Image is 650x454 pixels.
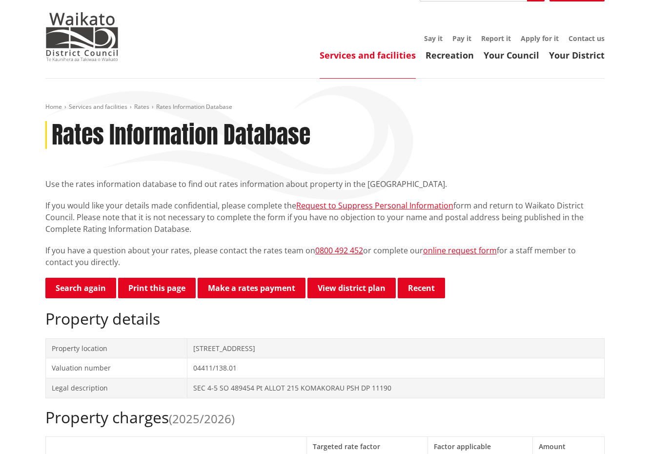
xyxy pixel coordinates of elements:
td: Valuation number [46,358,187,378]
td: Property location [46,338,187,358]
a: View district plan [307,278,396,298]
a: Home [45,103,62,111]
a: Pay it [452,34,471,43]
a: Your Council [484,49,539,61]
a: Services and facilities [320,49,416,61]
td: SEC 4-5 SO 489454 Pt ALLOT 215 KOMAKORAU PSH DP 11190 [187,378,604,398]
h1: Rates Information Database [52,121,310,149]
a: Request to Suppress Personal Information [296,200,453,211]
h2: Property details [45,310,605,328]
a: Recreation [426,49,474,61]
a: Your District [549,49,605,61]
a: Search again [45,278,116,298]
button: Recent [398,278,445,298]
td: [STREET_ADDRESS] [187,338,604,358]
a: Apply for it [521,34,559,43]
td: Legal description [46,378,187,398]
a: Report it [481,34,511,43]
p: If you would like your details made confidential, please complete the form and return to Waikato ... [45,200,605,235]
button: Print this page [118,278,196,298]
a: Contact us [569,34,605,43]
span: (2025/2026) [169,411,235,427]
img: Waikato District Council - Te Kaunihera aa Takiwaa o Waikato [45,12,119,61]
a: Services and facilities [69,103,127,111]
td: 04411/138.01 [187,358,604,378]
a: 0800 492 452 [315,245,363,256]
a: Rates [134,103,149,111]
h2: Property charges [45,408,605,427]
nav: breadcrumb [45,103,605,111]
span: Rates Information Database [156,103,232,111]
a: Make a rates payment [198,278,305,298]
a: Say it [424,34,443,43]
p: If you have a question about your rates, please contact the rates team on or complete our for a s... [45,245,605,268]
p: Use the rates information database to find out rates information about property in the [GEOGRAPHI... [45,178,605,190]
a: online request form [423,245,497,256]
